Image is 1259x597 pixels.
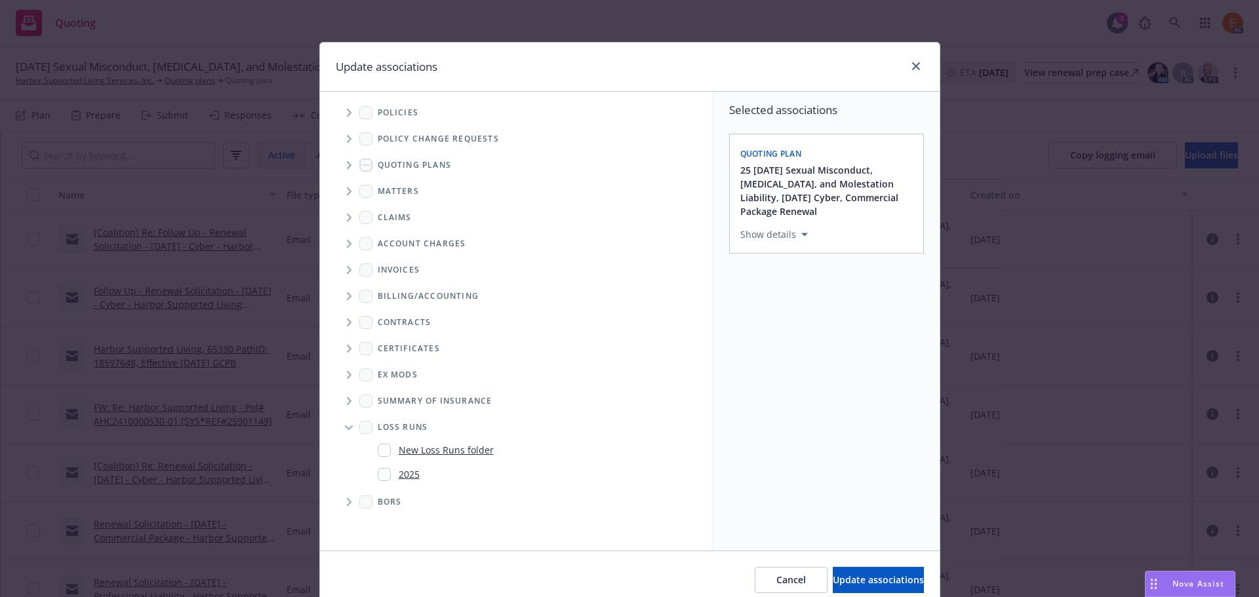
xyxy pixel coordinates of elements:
span: Quoting plan [740,148,802,159]
span: Account charges [378,240,466,248]
div: Drag to move [1146,571,1162,596]
div: Folder Tree Example [320,283,713,515]
span: Matters [378,187,419,195]
button: Cancel [755,567,828,593]
button: 25 [DATE] Sexual Misconduct, [MEDICAL_DATA], and Molestation Liability, [DATE] Cyber, Commercial ... [740,163,915,218]
span: Cancel [776,573,806,586]
button: Nova Assist [1145,571,1235,597]
span: Summary of insurance [378,397,492,405]
span: Update associations [833,573,924,586]
button: Show details [735,227,813,242]
span: Certificates [378,345,440,353]
span: Selected associations [729,102,924,118]
div: Tree Example [320,100,713,283]
span: Policy change requests [378,135,499,143]
button: Update associations [833,567,924,593]
h1: Update associations [336,58,437,75]
a: close [908,58,924,74]
span: Nova Assist [1172,578,1224,589]
a: 2025 [399,467,420,481]
a: New Loss Runs folder [399,443,494,457]
span: Claims [378,214,412,221]
span: Ex Mods [378,371,418,379]
span: Policies [378,109,419,117]
span: Invoices [378,266,420,274]
span: BORs [378,498,402,506]
span: Loss Runs [378,423,428,431]
span: Billing/Accounting [378,292,479,300]
span: Contracts [378,318,431,326]
span: Quoting plans [378,161,452,169]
